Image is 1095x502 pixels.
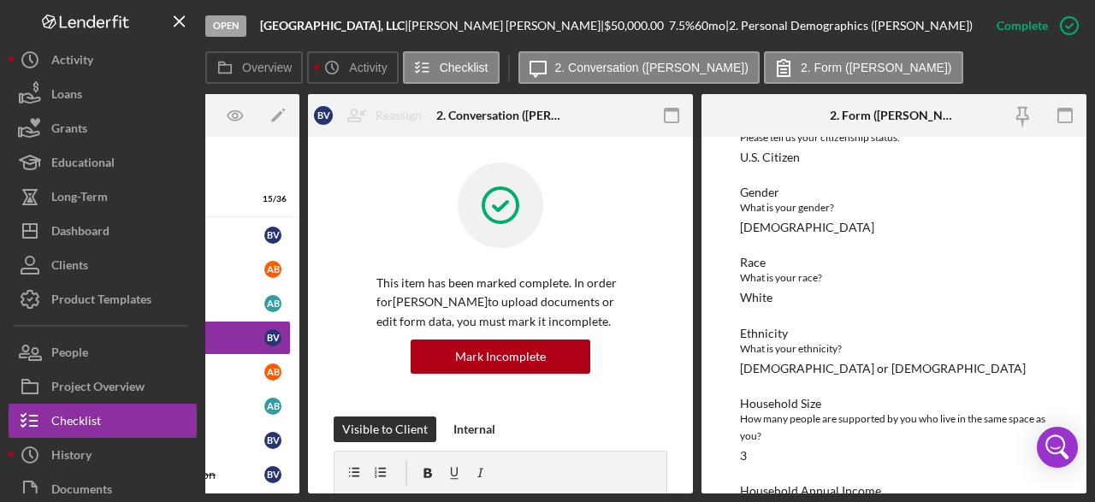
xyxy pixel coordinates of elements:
[9,214,197,248] button: Dashboard
[256,194,287,204] div: 15 / 36
[307,51,398,84] button: Activity
[51,77,82,115] div: Loans
[403,51,500,84] button: Checklist
[740,397,1048,410] div: Household Size
[740,449,747,463] div: 3
[1037,427,1078,468] div: Open Intercom Messenger
[9,43,197,77] button: Activity
[51,111,87,150] div: Grants
[980,9,1086,43] button: Complete
[830,109,958,122] div: 2. Form ([PERSON_NAME])
[314,106,333,125] div: B V
[9,369,197,404] button: Project Overview
[764,51,963,84] button: 2. Form ([PERSON_NAME])
[740,340,1048,357] div: What is your ethnicity?
[740,362,1026,375] div: [DEMOGRAPHIC_DATA] or [DEMOGRAPHIC_DATA]
[264,329,281,346] div: B V
[264,398,281,415] div: A B
[740,129,1048,146] div: Please tell us your citizenship status.
[264,432,281,449] div: B V
[740,199,1048,216] div: What is your gender?
[264,466,281,483] div: B V
[436,109,565,122] div: 2. Conversation ([PERSON_NAME])
[440,61,488,74] label: Checklist
[9,438,197,472] button: History
[205,51,303,84] button: Overview
[51,335,88,374] div: People
[264,261,281,278] div: A B
[51,214,109,252] div: Dashboard
[695,19,725,32] div: 60 mo
[376,274,624,331] p: This item has been marked complete. In order for [PERSON_NAME] to upload documents or edit form d...
[260,19,408,32] div: |
[205,15,246,37] div: Open
[9,111,197,145] button: Grants
[445,416,504,442] button: Internal
[9,180,197,214] button: Long-Term
[740,410,1048,445] div: How many people are supported by you who live in the same space as you?
[740,221,874,234] div: [DEMOGRAPHIC_DATA]
[342,416,428,442] div: Visible to Client
[9,282,197,316] button: Product Templates
[9,145,197,180] button: Educational
[740,291,772,304] div: White
[51,369,145,408] div: Project Overview
[349,61,387,74] label: Activity
[740,151,800,164] div: U.S. Citizen
[518,51,760,84] button: 2. Conversation ([PERSON_NAME])
[51,248,88,286] div: Clients
[9,335,197,369] button: People
[260,18,405,32] b: [GEOGRAPHIC_DATA], LLC
[408,19,604,32] div: [PERSON_NAME] [PERSON_NAME] |
[455,340,546,374] div: Mark Incomplete
[669,19,695,32] div: 7.5 %
[51,145,115,184] div: Educational
[51,180,108,218] div: Long-Term
[801,61,952,74] label: 2. Form ([PERSON_NAME])
[740,186,1048,199] div: Gender
[9,404,197,438] button: Checklist
[9,77,197,111] button: Loans
[997,9,1048,43] div: Complete
[242,61,292,74] label: Overview
[604,19,669,32] div: $50,000.00
[264,295,281,312] div: A B
[51,404,101,442] div: Checklist
[51,43,93,81] div: Activity
[725,19,973,32] div: | 2. Personal Demographics ([PERSON_NAME])
[453,416,495,442] div: Internal
[334,416,436,442] button: Visible to Client
[411,340,590,374] button: Mark Incomplete
[9,248,197,282] button: Clients
[740,269,1048,286] div: What is your race?
[264,227,281,244] div: B V
[740,327,1048,340] div: Ethnicity
[740,484,1048,498] div: Household Annual Income
[51,438,92,476] div: History
[376,98,422,133] div: Reassign
[555,61,749,74] label: 2. Conversation ([PERSON_NAME])
[740,256,1048,269] div: Race
[264,363,281,381] div: A B
[305,98,439,133] button: BVReassign
[51,282,151,321] div: Product Templates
